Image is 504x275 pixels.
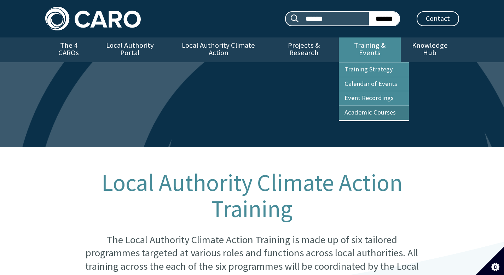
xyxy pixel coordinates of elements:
[476,247,504,275] button: Set cookie preferences
[92,37,168,62] a: Local Authority Portal
[45,37,92,62] a: The 4 CAROs
[339,91,409,105] a: Event Recordings
[269,37,339,62] a: Projects & Research
[401,37,459,62] a: Knowledge Hub
[80,170,423,222] h1: Local Authority Climate Action Training
[417,11,459,26] a: Contact
[339,106,409,120] a: Academic Courses
[339,77,409,91] a: Calendar of Events
[339,37,401,62] a: Training & Events
[45,7,141,30] img: Caro logo
[339,63,409,77] a: Training Strategy
[168,37,269,62] a: Local Authority Climate Action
